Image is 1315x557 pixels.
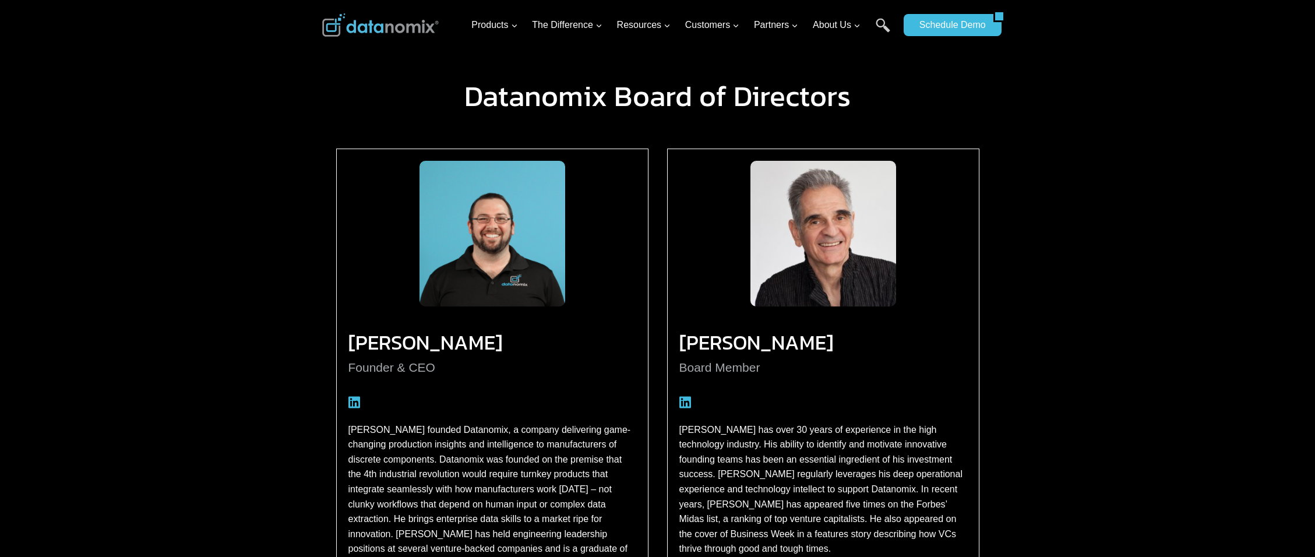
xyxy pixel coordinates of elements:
[322,13,439,37] img: Datanomix
[532,17,602,33] span: The Difference
[322,82,993,111] h1: Datanomix Board of Directors
[685,17,739,33] span: Customers
[471,17,517,33] span: Products
[679,422,967,556] p: [PERSON_NAME] has over 30 years of experience in the high technology industry. His ability to ide...
[813,17,861,33] span: About Us
[679,337,967,348] h3: [PERSON_NAME]
[679,358,967,378] p: Board Member
[754,17,798,33] span: Partners
[876,18,890,44] a: Search
[617,17,671,33] span: Resources
[467,6,898,44] nav: Primary Navigation
[904,14,993,36] a: Schedule Demo
[348,337,636,348] h3: [PERSON_NAME]
[348,358,636,378] p: Founder & CEO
